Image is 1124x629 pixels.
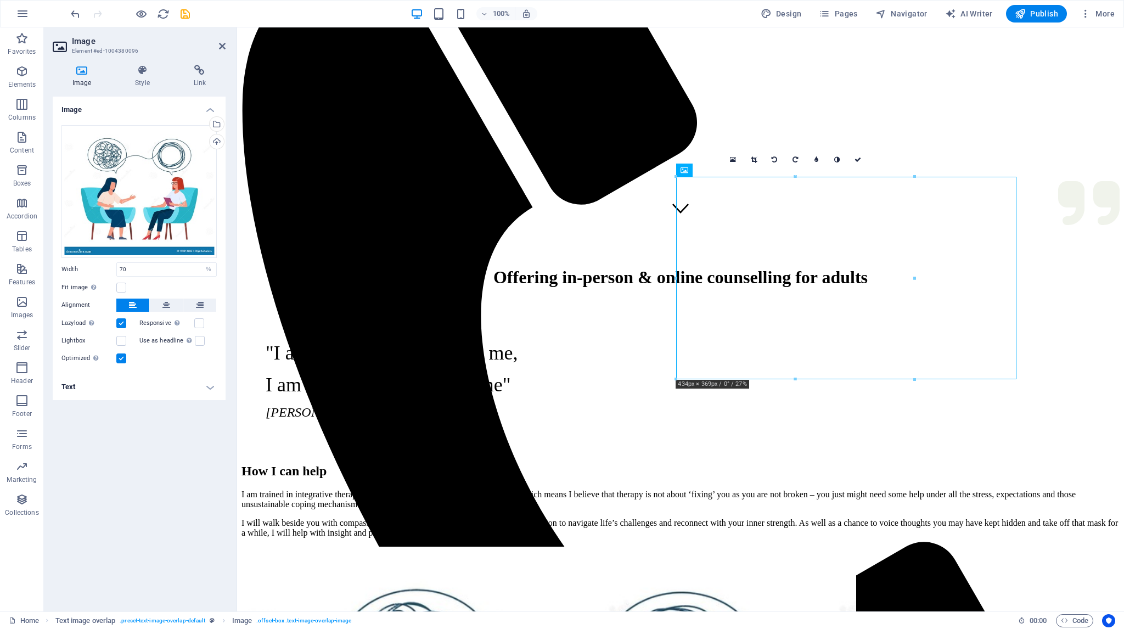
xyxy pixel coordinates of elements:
h6: Session time [1018,614,1047,627]
h4: Link [174,65,226,88]
button: Publish [1006,5,1067,23]
span: AI Writer [945,8,993,19]
p: Elements [8,80,36,89]
label: Lightbox [61,334,116,347]
p: Marketing [7,475,37,484]
a: Crop mode [743,149,764,170]
h4: Text [53,374,226,400]
button: Click here to leave preview mode and continue editing [134,7,148,20]
div: Design (Ctrl+Alt+Y) [756,5,806,23]
a: Greyscale [827,149,847,170]
p: Boxes [13,179,31,188]
div: psychotherapy-concept-psychologist-patient-tangled-untangled-mind-metaphor-doctor-solving-psychol... [61,125,217,258]
button: Design [756,5,806,23]
nav: breadcrumb [55,614,352,627]
h4: Image [53,97,226,116]
p: Forms [12,442,32,451]
span: . preset-text-image-overlap-default [120,614,205,627]
button: save [178,7,192,20]
a: Select files from the file manager, stock photos, or upload file(s) [722,149,743,170]
button: Pages [814,5,862,23]
label: Lazyload [61,317,116,330]
p: Slider [14,344,31,352]
h6: 100% [493,7,510,20]
a: Blur [806,149,827,170]
button: Navigator [871,5,932,23]
span: : [1037,616,1039,625]
i: Reload page [157,8,170,20]
span: 00 00 [1030,614,1047,627]
button: AI Writer [941,5,997,23]
button: reload [156,7,170,20]
span: Navigator [875,8,928,19]
span: Click to select. Double-click to edit [232,614,252,627]
i: This element is a customizable preset [210,617,215,624]
a: Rotate right 90° [785,149,806,170]
label: Width [61,266,116,272]
a: Confirm ( Ctrl ⏎ ) [847,149,868,170]
h2: Image [72,36,226,46]
p: Header [11,377,33,385]
p: Columns [8,113,36,122]
span: Code [1061,614,1088,627]
p: Favorites [8,47,36,56]
button: More [1076,5,1119,23]
p: Collections [5,508,38,517]
h4: Image [53,65,115,88]
a: Rotate left 90° [764,149,785,170]
span: More [1080,8,1115,19]
label: Optimized [61,352,116,365]
button: Usercentrics [1102,614,1115,627]
h3: Element #ed-1004380096 [72,46,204,56]
h4: Style [115,65,173,88]
i: Save (Ctrl+S) [179,8,192,20]
p: Tables [12,245,32,254]
span: Pages [819,8,857,19]
label: Use as headline [139,334,195,347]
label: Fit image [61,281,116,294]
span: Design [761,8,802,19]
p: Images [11,311,33,319]
p: Accordion [7,212,37,221]
p: Content [10,146,34,155]
button: undo [69,7,82,20]
p: Footer [12,409,32,418]
i: On resize automatically adjust zoom level to fit chosen device. [521,9,531,19]
a: Click to cancel selection. Double-click to open Pages [9,614,39,627]
span: Click to select. Double-click to edit [55,614,116,627]
span: Publish [1015,8,1058,19]
i: Undo: Change image (Ctrl+Z) [69,8,82,20]
label: Responsive [139,317,194,330]
button: Code [1056,614,1093,627]
span: . offset-box .text-image-overlap-image [256,614,351,627]
label: Alignment [61,299,116,312]
p: Features [9,278,35,287]
button: 100% [476,7,515,20]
